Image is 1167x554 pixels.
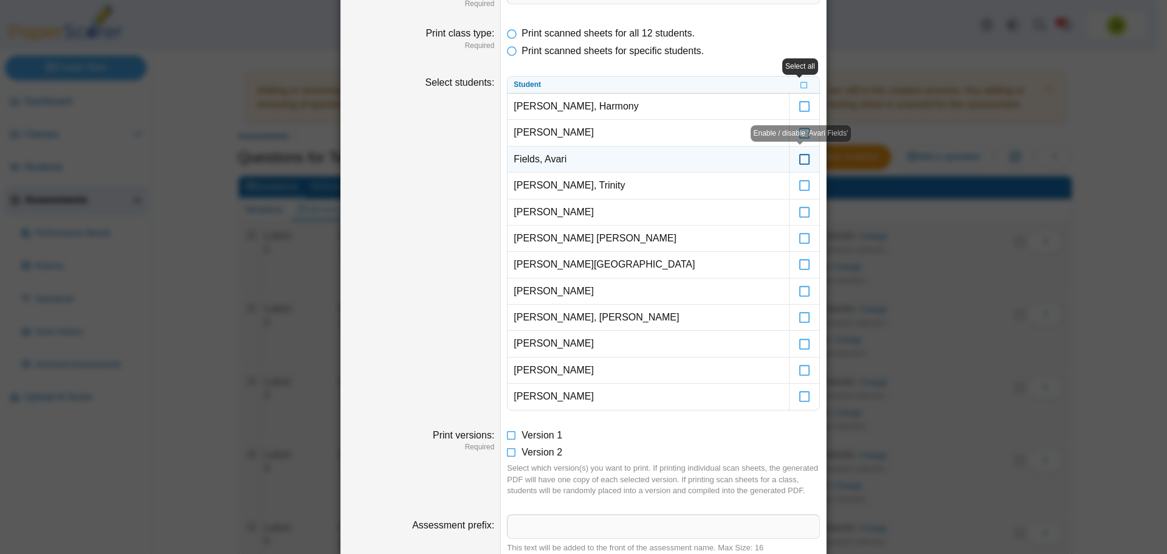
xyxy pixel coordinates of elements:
div: Enable / disable 'Avari Fields' [751,125,852,142]
td: [PERSON_NAME] [508,120,789,146]
td: [PERSON_NAME] [508,358,789,384]
span: Version 1 [522,430,562,440]
div: This text will be added to the front of the assessment name. Max Size: 16 [507,542,820,553]
td: [PERSON_NAME] [508,279,789,305]
div: Select which version(s) you want to print. If printing individual scan sheets, the generated PDF ... [507,463,820,496]
td: [PERSON_NAME][GEOGRAPHIC_DATA] [508,252,789,278]
td: [PERSON_NAME] [508,384,789,409]
td: [PERSON_NAME] [508,199,789,226]
span: Print scanned sheets for specific students. [522,46,704,56]
dfn: Required [347,442,494,452]
label: Print class type [425,28,494,38]
td: [PERSON_NAME], [PERSON_NAME] [508,305,789,331]
label: Assessment prefix [412,520,494,530]
td: [PERSON_NAME] [508,331,789,357]
span: Print scanned sheets for all 12 students. [522,28,695,38]
label: Print versions [433,430,494,440]
span: Version 2 [522,447,562,457]
dfn: Required [347,41,494,51]
label: Select students [425,77,494,88]
td: Fields, Avari [508,147,789,173]
td: [PERSON_NAME] [PERSON_NAME] [508,226,789,252]
div: Select all [782,58,818,75]
th: Student [508,77,789,94]
td: [PERSON_NAME], Harmony [508,94,789,120]
td: [PERSON_NAME], Trinity [508,173,789,199]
